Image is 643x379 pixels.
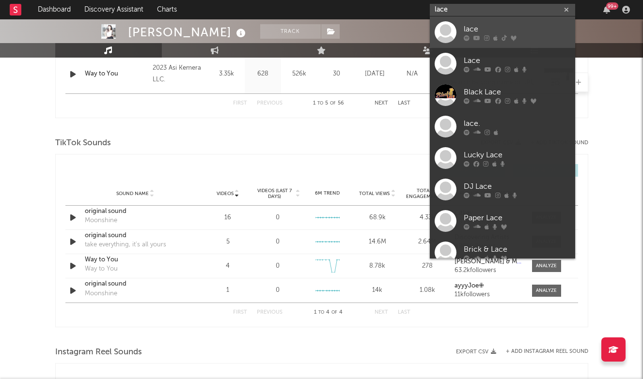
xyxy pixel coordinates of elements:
button: Export CSV [456,349,496,355]
a: Way to You [85,255,186,265]
strong: ayyyJoe✙ [455,283,484,289]
button: Previous [257,101,282,106]
div: 1.08k [405,286,450,295]
div: 4 [205,261,251,271]
div: Black Lace [464,86,570,98]
div: + Add Instagram Reel Sound [496,349,588,354]
div: 1 4 4 [302,307,355,318]
div: Moonshine [85,216,117,226]
span: Videos [217,191,234,197]
input: Search for artists [430,4,575,16]
div: 526k [283,69,315,79]
div: 11k followers [455,291,522,298]
button: First [233,310,247,315]
a: Way to You [85,69,148,79]
span: Total Views [359,191,390,197]
button: 99+ [603,6,610,14]
span: to [317,101,323,106]
div: [PERSON_NAME] [128,24,248,40]
span: of [331,310,337,315]
button: Next [375,101,388,106]
a: DJ Lace [430,174,575,205]
a: lace [430,16,575,48]
button: First [233,101,247,106]
span: to [318,310,324,315]
div: 63.2k followers [455,267,522,274]
button: Track [260,24,321,39]
div: 278 [405,261,450,271]
div: [DATE] [359,69,391,79]
button: Previous [257,310,282,315]
a: original sound [85,279,186,289]
a: [PERSON_NAME] & Mixed Matches [455,258,522,265]
button: Last [398,310,410,315]
span: Videos (last 7 days) [255,188,294,199]
div: 16 [205,213,251,223]
div: lace. [464,118,570,129]
button: + Add Instagram Reel Sound [506,349,588,354]
div: 1 5 56 [302,98,355,109]
a: Brick & Lace [430,237,575,268]
div: Paper Lace [464,212,570,224]
div: 14.6M [355,237,400,247]
div: lace [464,23,570,35]
div: 628 [247,69,279,79]
a: lace. [430,111,575,142]
div: 0 [276,237,280,247]
div: 3.35k [211,69,242,79]
a: Paper Lace [430,205,575,237]
div: 99 + [606,2,618,10]
div: Brick & Lace [464,243,570,255]
div: Lace [464,55,570,66]
div: 68.9k [355,213,400,223]
span: TikTok Sounds [55,137,111,149]
span: Instagram Reel Sounds [55,347,142,358]
a: Black Lace [430,79,575,111]
a: original sound [85,207,186,216]
div: 1 [205,286,251,295]
div: Way to You [85,264,118,274]
span: of [330,101,336,106]
div: 5 [205,237,251,247]
div: 30 [320,69,354,79]
div: 4.33k [405,213,450,223]
span: Total Engagements [405,188,444,199]
span: Sound Name [116,191,149,197]
div: 8.78k [355,261,400,271]
div: Moonshine [85,289,117,299]
a: Lucky Lace [430,142,575,174]
a: original sound [85,231,186,241]
div: 0 [276,286,280,295]
div: DJ Lace [464,181,570,192]
button: Next [375,310,388,315]
div: Lucky Lace [464,149,570,161]
div: 6M Trend [305,190,350,197]
strong: [PERSON_NAME] & Mixed Matches [455,258,555,265]
div: 2.64M [405,237,450,247]
div: N/A [396,69,428,79]
div: 14k [355,286,400,295]
a: ayyyJoe✙ [455,283,522,289]
button: Last [398,101,410,106]
div: 2023 Asi Kemera LLC. [153,62,205,86]
a: Lace [430,48,575,79]
div: take everything, it's all yours [85,240,166,250]
div: 0 [276,213,280,223]
div: 0 [276,261,280,271]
